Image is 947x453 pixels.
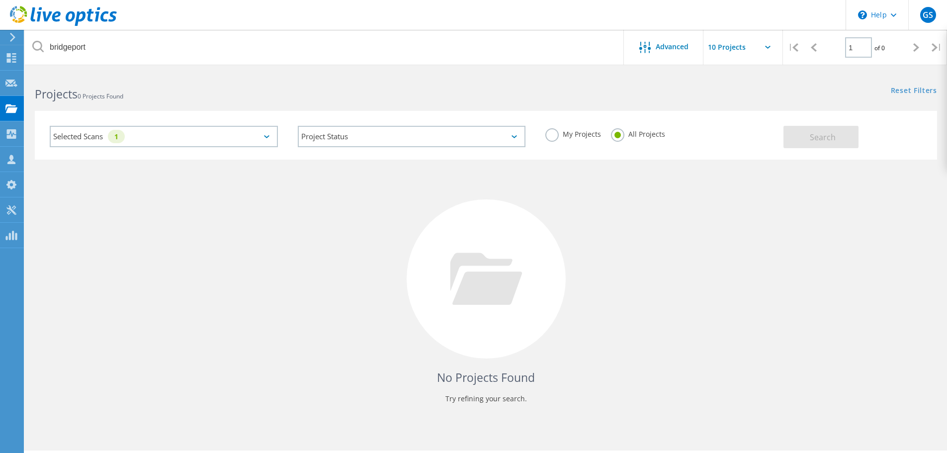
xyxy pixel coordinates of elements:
h4: No Projects Found [45,369,927,386]
span: Advanced [656,43,689,50]
svg: \n [858,10,867,19]
span: of 0 [874,44,885,52]
div: 1 [108,130,125,143]
span: GS [923,11,933,19]
button: Search [783,126,859,148]
div: Selected Scans [50,126,278,147]
span: 0 Projects Found [78,92,123,100]
b: Projects [35,86,78,102]
a: Live Optics Dashboard [10,21,117,28]
div: | [927,30,947,65]
div: Project Status [298,126,526,147]
label: All Projects [611,128,665,138]
a: Reset Filters [891,87,937,95]
div: | [783,30,803,65]
label: My Projects [545,128,601,138]
span: Search [810,132,836,143]
input: Search projects by name, owner, ID, company, etc [25,30,624,65]
p: Try refining your search. [45,391,927,407]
